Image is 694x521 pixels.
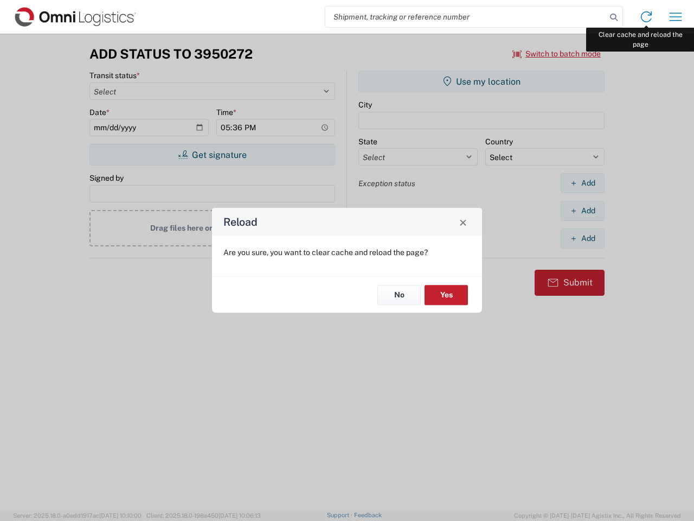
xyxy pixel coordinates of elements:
button: Close [455,214,471,230]
button: Yes [425,285,468,305]
h4: Reload [223,214,258,230]
p: Are you sure, you want to clear cache and reload the page? [223,247,471,257]
button: No [377,285,421,305]
input: Shipment, tracking or reference number [325,7,606,27]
